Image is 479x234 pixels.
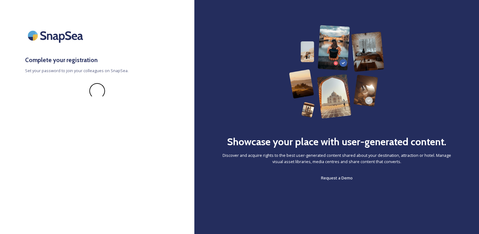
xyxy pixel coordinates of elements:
[219,152,454,164] span: Discover and acquire rights to the best user-generated content shared about your destination, att...
[321,175,353,181] span: Request a Demo
[25,25,88,46] img: SnapSea Logo
[227,134,446,149] h2: Showcase your place with user-generated content.
[321,174,353,182] a: Request a Demo
[25,56,169,65] h3: Complete your registration
[289,25,384,119] img: 63b42ca75bacad526042e722_Group%20154-p-800.png
[25,68,169,74] span: Set your password to join your colleagues on SnapSea.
